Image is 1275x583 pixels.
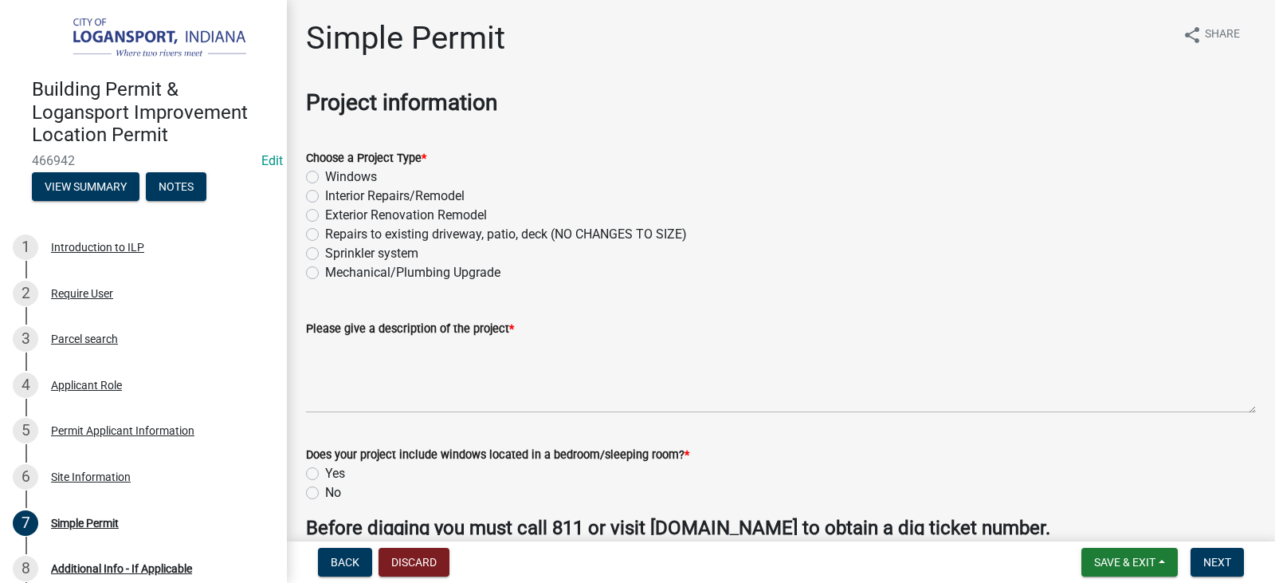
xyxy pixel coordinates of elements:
[379,548,449,577] button: Discard
[306,517,1050,539] strong: Before digging you must call 811 or visit [DOMAIN_NAME] to obtain a dig ticket number.
[146,172,206,201] button: Notes
[325,167,377,187] label: Windows
[13,372,38,398] div: 4
[1183,26,1202,45] i: share
[51,242,144,253] div: Introduction to ILP
[261,153,283,168] a: Edit
[13,510,38,536] div: 7
[325,206,487,225] label: Exterior Renovation Remodel
[51,471,131,483] div: Site Information
[1203,556,1231,569] span: Next
[13,326,38,352] div: 3
[261,153,283,168] wm-modal-confirm: Edit Application Number
[1205,26,1240,45] span: Share
[1094,556,1155,569] span: Save & Exit
[13,281,38,306] div: 2
[32,181,139,194] wm-modal-confirm: Summary
[306,89,497,116] strong: Project information
[51,425,194,436] div: Permit Applicant Information
[325,263,500,282] label: Mechanical/Plumbing Upgrade
[51,563,192,574] div: Additional Info - If Applicable
[325,187,465,206] label: Interior Repairs/Remodel
[146,181,206,194] wm-modal-confirm: Notes
[51,518,119,529] div: Simple Permit
[32,17,261,61] img: City of Logansport, Indiana
[51,333,118,345] div: Parcel search
[13,556,38,581] div: 8
[32,172,139,201] button: View Summary
[1170,19,1253,50] button: shareShare
[13,464,38,490] div: 6
[325,225,687,244] label: Repairs to existing driveway, patio, deck (NO CHANGES TO SIZE)
[13,234,38,260] div: 1
[306,450,689,461] label: Does your project include windows located in a bedroom/sleeping room?
[32,153,255,168] span: 466942
[331,556,359,569] span: Back
[306,19,505,57] h1: Simple Permit
[13,418,38,443] div: 5
[1191,548,1244,577] button: Next
[325,483,341,502] label: No
[51,288,113,299] div: Require User
[318,548,372,577] button: Back
[1081,548,1178,577] button: Save & Exit
[306,324,514,335] label: Please give a description of the project
[325,464,345,483] label: Yes
[32,78,274,147] h4: Building Permit & Logansport Improvement Location Permit
[325,244,418,263] label: Sprinkler system
[306,153,426,164] label: Choose a Project Type
[51,380,122,391] div: Applicant Role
